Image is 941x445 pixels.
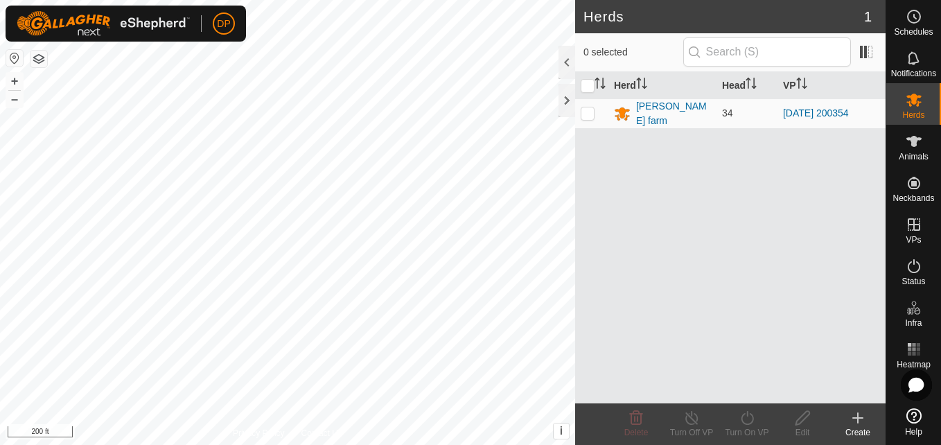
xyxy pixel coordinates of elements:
th: Head [716,72,777,99]
span: i [560,425,563,437]
a: [DATE] 200354 [783,107,849,119]
div: Create [830,426,886,439]
p-sorticon: Activate to sort [595,80,606,91]
span: Neckbands [892,194,934,202]
a: Privacy Policy [233,427,285,439]
input: Search (S) [683,37,851,67]
span: Schedules [894,28,933,36]
button: Reset Map [6,50,23,67]
p-sorticon: Activate to sort [746,80,757,91]
span: Delete [624,428,649,437]
span: 34 [722,107,733,119]
span: Herds [902,111,924,119]
a: Contact Us [301,427,342,439]
button: + [6,73,23,89]
th: Herd [608,72,716,99]
span: DP [217,17,230,31]
span: 0 selected [583,45,683,60]
img: Gallagher Logo [17,11,190,36]
p-sorticon: Activate to sort [796,80,807,91]
span: Status [902,277,925,286]
div: Turn On VP [719,426,775,439]
span: Infra [905,319,922,327]
button: – [6,91,23,107]
span: Help [905,428,922,436]
span: Animals [899,152,929,161]
th: VP [777,72,886,99]
div: Turn Off VP [664,426,719,439]
button: Map Layers [30,51,47,67]
span: VPs [906,236,921,244]
h2: Herds [583,8,864,25]
p-sorticon: Activate to sort [636,80,647,91]
button: i [554,424,569,439]
a: Help [886,403,941,442]
div: Edit [775,426,830,439]
span: Notifications [891,69,936,78]
span: Heatmap [897,360,931,369]
span: 1 [864,6,872,27]
div: [PERSON_NAME] farm [636,99,711,128]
